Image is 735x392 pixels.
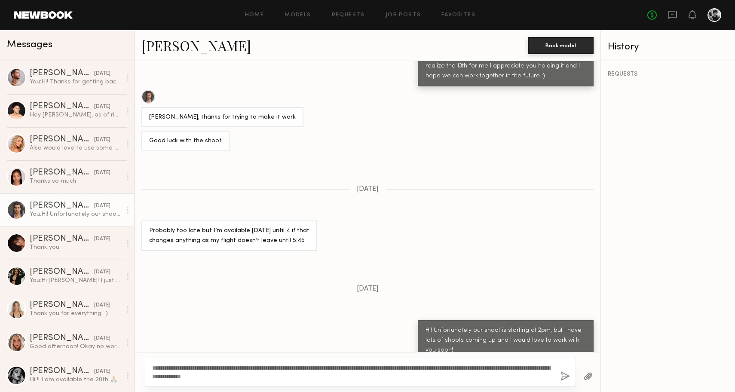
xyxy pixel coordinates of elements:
a: Models [285,12,311,18]
div: You: Hi! Thanks for getting back to me! Ill be sending this over to the client and ill get back t... [30,78,121,86]
a: [PERSON_NAME] [141,36,251,55]
div: Hi !! I am available the 20th 🙏🏼💫 [30,376,121,384]
div: [PERSON_NAME] [30,168,94,177]
a: Requests [332,12,365,18]
div: [PERSON_NAME] [30,334,94,343]
div: [DATE] [94,202,110,210]
div: [PERSON_NAME] [30,301,94,309]
a: Home [245,12,264,18]
div: [DATE] [94,334,110,343]
a: Favorites [441,12,475,18]
div: [DATE] [94,136,110,144]
div: Hey [PERSON_NAME], as of right now I’m available all 3 of those dates. Looking forward to hearing... [30,111,121,119]
div: [PERSON_NAME] [30,268,94,276]
div: [PERSON_NAME], thanks for trying to make it work [149,113,296,122]
div: Good afternoon! Okay no worries thank you so much for letting me know! I would love to work toget... [30,343,121,351]
div: Hi! Unfortunately our shoot is starting at 2pm, but I have lots of shoots coming up and I would l... [426,326,586,355]
div: [DATE] [94,103,110,111]
div: Thank you [30,243,121,251]
button: Book model [528,37,594,54]
div: [DATE] [94,70,110,78]
div: Thanks so much [30,177,121,185]
div: [PERSON_NAME] [30,135,94,144]
div: [PERSON_NAME] [30,202,94,210]
div: Probably too late but I’m available [DATE] until 4 if that changes anything as my flight doesn’t ... [149,226,309,246]
div: [DATE] [94,268,110,276]
div: [PERSON_NAME] [30,235,94,243]
div: Also would love to use some of your images in my portfolio whenever they’re done if that’s okay❤️ [30,144,121,152]
div: You: Hi [PERSON_NAME]! I just wanted to follow up and see if you were interested? Thank you! [30,276,121,285]
span: [DATE] [357,186,379,193]
a: Book model [528,41,594,49]
div: Hi Trae, we unfortunately had to move dates so you can realize the 13th for me I appreciate you h... [426,52,586,81]
div: History [608,42,728,52]
div: REQUESTS [608,71,728,77]
div: You: Hi! Unfortunately our shoot is starting at 2pm, but I have lots of shoots coming up and I wo... [30,210,121,218]
div: Thank you for everything! :) [30,309,121,318]
div: [DATE] [94,367,110,376]
a: Job Posts [386,12,421,18]
div: [DATE] [94,301,110,309]
div: [PERSON_NAME] [30,367,94,376]
span: [DATE] [357,285,379,293]
div: Good luck with the shoot [149,136,222,146]
div: [DATE] [94,169,110,177]
div: [PERSON_NAME] [30,102,94,111]
span: Messages [7,40,52,50]
div: [PERSON_NAME] [30,69,94,78]
div: [DATE] [94,235,110,243]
